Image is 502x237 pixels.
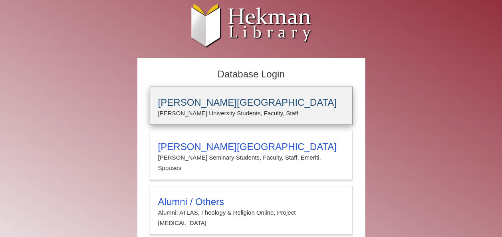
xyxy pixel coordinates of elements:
[158,152,344,174] p: [PERSON_NAME] Seminary Students, Faculty, Staff, Emeriti, Spouses
[146,66,357,83] h2: Database Login
[158,108,344,118] p: [PERSON_NAME] University Students, Faculty, Staff
[158,97,344,108] h3: [PERSON_NAME][GEOGRAPHIC_DATA]
[158,196,344,229] summary: Alumni / OthersAlumni: ATLAS, Theology & Religion Online, Project [MEDICAL_DATA]
[158,196,344,207] h3: Alumni / Others
[150,131,353,180] a: [PERSON_NAME][GEOGRAPHIC_DATA][PERSON_NAME] Seminary Students, Faculty, Staff, Emeriti, Spouses
[158,207,344,229] p: Alumni: ATLAS, Theology & Religion Online, Project [MEDICAL_DATA]
[150,87,353,125] a: [PERSON_NAME][GEOGRAPHIC_DATA][PERSON_NAME] University Students, Faculty, Staff
[158,141,344,152] h3: [PERSON_NAME][GEOGRAPHIC_DATA]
